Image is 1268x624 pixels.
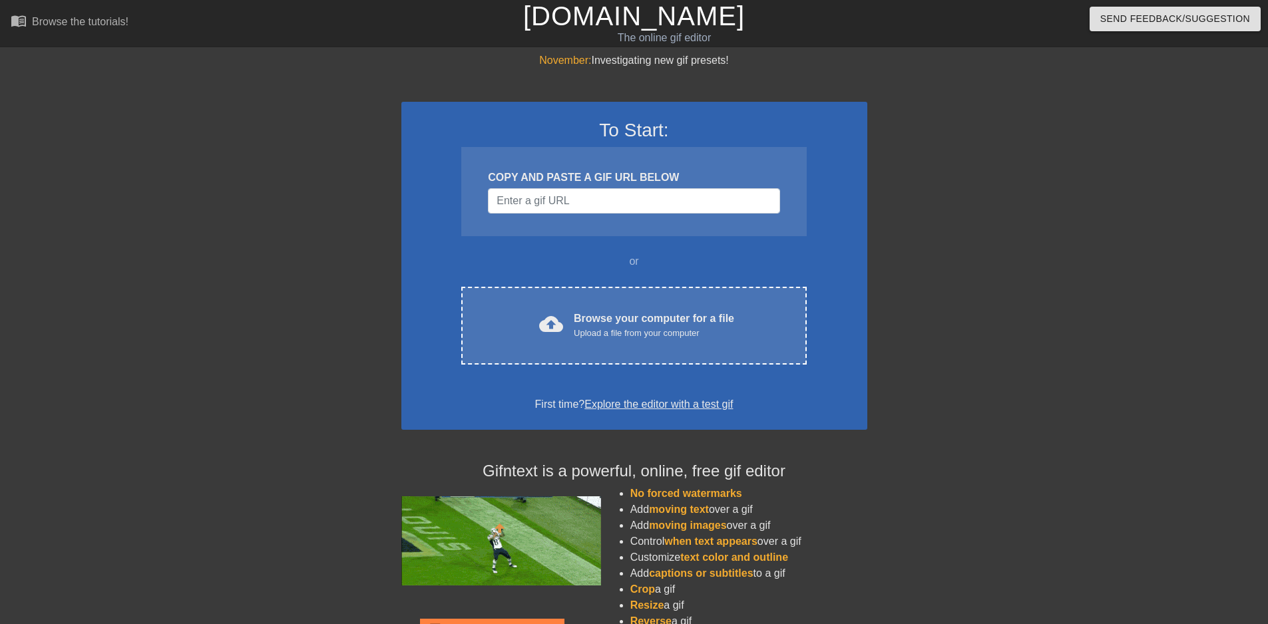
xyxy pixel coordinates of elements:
[401,462,867,481] h4: Gifntext is a powerful, online, free gif editor
[11,13,128,33] a: Browse the tutorials!
[584,398,733,410] a: Explore the editor with a test gif
[649,520,726,531] span: moving images
[523,1,745,31] a: [DOMAIN_NAME]
[436,253,833,269] div: or
[419,119,850,142] h3: To Start:
[1090,7,1261,31] button: Send Feedback/Suggestion
[649,504,709,515] span: moving text
[680,551,788,563] span: text color and outline
[488,170,779,186] div: COPY AND PASTE A GIF URL BELOW
[664,536,757,547] span: when text appears
[630,549,867,565] li: Customize
[630,565,867,581] li: Add to a gif
[539,312,563,336] span: cloud_upload
[32,16,128,27] div: Browse the tutorials!
[401,496,601,585] img: football_small.gif
[630,597,867,613] li: a gif
[574,327,734,340] div: Upload a file from your computer
[630,502,867,518] li: Add over a gif
[488,188,779,214] input: Username
[539,55,591,66] span: November:
[630,488,742,499] span: No forced watermarks
[630,583,655,595] span: Crop
[419,396,850,412] div: First time?
[649,567,753,579] span: captions or subtitles
[401,53,867,69] div: Investigating new gif presets!
[1100,11,1250,27] span: Send Feedback/Suggestion
[630,599,664,611] span: Resize
[574,311,734,340] div: Browse your computer for a file
[630,581,867,597] li: a gif
[429,30,899,46] div: The online gif editor
[630,518,867,534] li: Add over a gif
[630,534,867,549] li: Control over a gif
[11,13,27,29] span: menu_book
